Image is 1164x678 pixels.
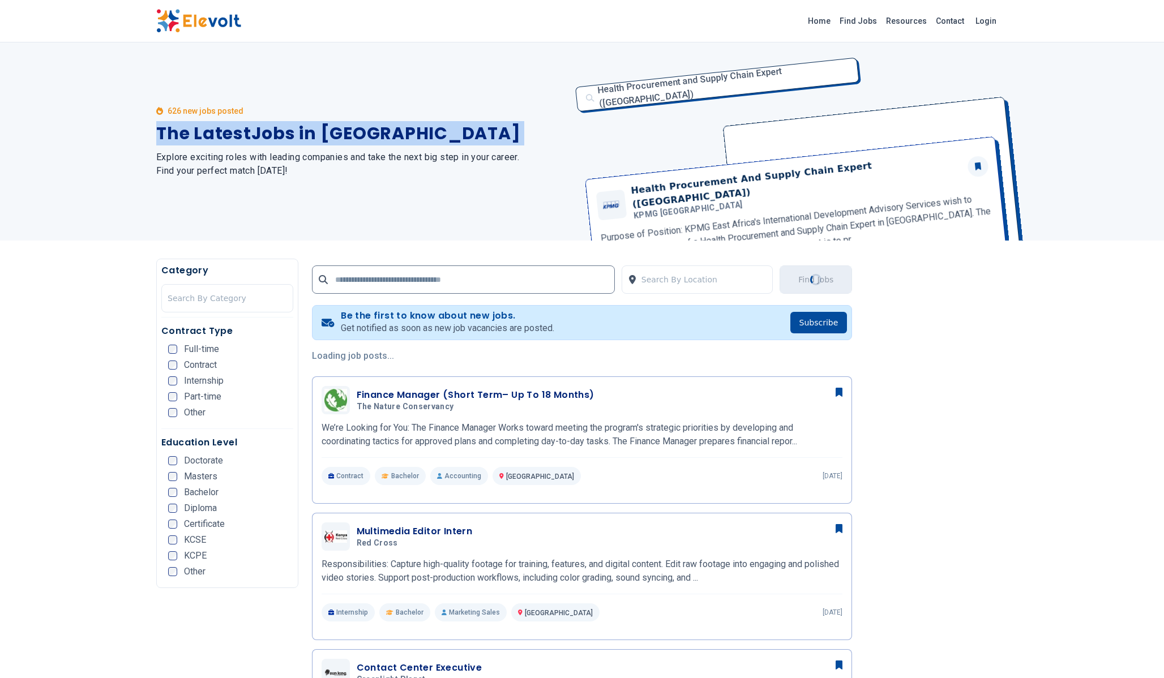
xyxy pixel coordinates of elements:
[312,349,853,363] p: Loading job posts...
[866,304,1008,643] iframe: Advertisement
[168,392,177,401] input: Part-time
[969,10,1003,32] a: Login
[168,456,177,465] input: Doctorate
[168,105,243,117] p: 626 new jobs posted
[357,525,473,538] h3: Multimedia Editor Intern
[184,504,217,513] span: Diploma
[506,473,574,480] span: [GEOGRAPHIC_DATA]
[156,123,568,144] h1: The Latest Jobs in [GEOGRAPHIC_DATA]
[525,609,593,617] span: [GEOGRAPHIC_DATA]
[322,603,375,621] p: Internship
[184,488,219,497] span: Bachelor
[168,472,177,481] input: Masters
[156,9,241,33] img: Elevolt
[803,12,835,30] a: Home
[322,557,843,585] p: Responsibilities: Capture high-quality footage for training, features, and digital content. Edit ...
[156,151,568,178] h2: Explore exciting roles with leading companies and take the next big step in your career. Find you...
[324,530,347,543] img: Red cross
[835,12,881,30] a: Find Jobs
[823,471,842,480] p: [DATE]
[161,264,293,277] h5: Category
[184,535,206,544] span: KCSE
[790,312,848,333] button: Subscribe
[881,12,931,30] a: Resources
[780,265,852,294] button: Find JobsLoading...
[184,551,207,560] span: KCPE
[430,467,488,485] p: Accounting
[341,310,554,321] h4: Be the first to know about new jobs.
[931,12,969,30] a: Contact
[168,408,177,417] input: Other
[168,567,177,576] input: Other
[168,361,177,370] input: Contract
[322,522,843,621] a: Red crossMultimedia Editor InternRed crossResponsibilities: Capture high-quality footage for trai...
[823,608,842,617] p: [DATE]
[168,504,177,513] input: Diploma
[184,520,225,529] span: Certificate
[168,345,177,354] input: Full-time
[357,402,454,412] span: The Nature Conservancy
[357,388,594,402] h3: Finance Manager (Short Term– Up To 18 Months)
[184,408,206,417] span: Other
[184,456,223,465] span: Doctorate
[322,386,843,485] a: The Nature ConservancyFinance Manager (Short Term– Up To 18 Months)The Nature ConservancyWe’re Lo...
[322,421,843,448] p: We’re Looking for You: The Finance Manager Works toward meeting the program's strategic prioritie...
[322,467,371,485] p: Contract
[324,389,347,411] img: The Nature Conservancy
[341,321,554,335] p: Get notified as soon as new job vacancies are posted.
[184,361,217,370] span: Contract
[1107,624,1164,678] iframe: Chat Widget
[184,392,221,401] span: Part-time
[184,345,219,354] span: Full-time
[184,472,217,481] span: Masters
[396,608,423,617] span: Bachelor
[324,669,347,676] img: Greenlight Planet
[168,488,177,497] input: Bachelor
[168,376,177,385] input: Internship
[161,436,293,449] h5: Education Level
[161,324,293,338] h5: Contract Type
[357,661,482,675] h3: Contact Center Executive
[808,272,824,287] div: Loading...
[168,551,177,560] input: KCPE
[184,567,206,576] span: Other
[168,520,177,529] input: Certificate
[357,538,398,548] span: Red cross
[184,376,224,385] span: Internship
[391,471,419,480] span: Bachelor
[435,603,507,621] p: Marketing Sales
[168,535,177,544] input: KCSE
